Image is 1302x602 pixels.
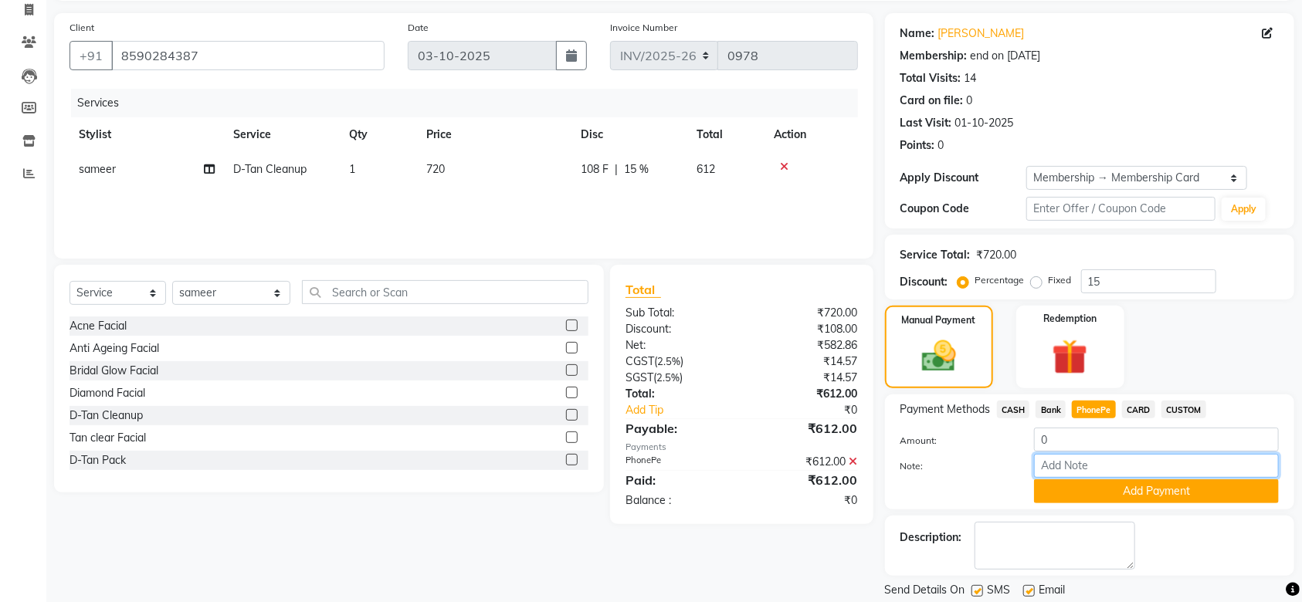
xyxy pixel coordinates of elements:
div: 14 [965,70,977,86]
span: 15 % [624,161,649,178]
input: Add Note [1034,454,1279,478]
img: _cash.svg [911,337,967,376]
span: 1 [349,162,355,176]
input: Amount [1034,428,1279,451]
a: Add Tip [614,402,763,418]
th: Service [224,117,340,152]
span: 2.5% [657,355,680,367]
div: 0 [967,93,973,109]
span: CUSTOM [1161,401,1206,418]
div: D-Tan Pack [70,452,126,468]
div: Total Visits: [900,70,961,86]
div: ₹612.00 [741,419,869,438]
span: Total [626,282,661,298]
div: ₹612.00 [741,386,869,402]
div: ₹720.00 [977,247,1017,263]
div: ₹14.57 [741,353,869,370]
label: Note: [889,459,1022,473]
div: Apply Discount [900,170,1026,186]
div: ( ) [614,370,741,386]
span: D-Tan Cleanup [233,162,307,176]
span: Email [1039,582,1066,601]
div: Payable: [614,419,741,438]
span: | [615,161,618,178]
span: CARD [1122,401,1155,418]
button: Apply [1222,198,1266,221]
div: ₹0 [741,492,869,509]
label: Manual Payment [902,313,976,327]
span: Bank [1036,401,1066,418]
div: ₹582.86 [741,337,869,353]
div: Membership: [900,48,968,64]
div: Discount: [614,321,741,337]
span: sameer [79,162,116,176]
label: Date [408,21,429,35]
div: ₹612.00 [741,454,869,470]
label: Fixed [1049,273,1072,287]
input: Enter Offer / Coupon Code [1026,197,1216,221]
div: Net: [614,337,741,353]
div: ₹0 [763,402,870,418]
button: Add Payment [1034,479,1279,503]
div: Services [71,89,870,117]
span: CASH [997,401,1030,418]
div: D-Tan Cleanup [70,408,143,424]
div: Bridal Glow Facial [70,363,158,379]
div: Total: [614,386,741,402]
div: ₹720.00 [741,305,869,321]
label: Redemption [1043,312,1097,326]
span: 612 [697,162,715,176]
span: 2.5% [656,371,680,384]
div: ( ) [614,353,741,370]
button: +91 [70,41,113,70]
th: Disc [571,117,687,152]
div: Paid: [614,471,741,489]
img: _gift.svg [1041,335,1099,379]
div: PhonePe [614,454,741,470]
th: Qty [340,117,417,152]
th: Total [687,117,765,152]
div: Diamond Facial [70,385,145,401]
div: Acne Facial [70,318,127,334]
span: SGST [626,370,653,384]
div: Description: [900,529,962,546]
label: Amount: [889,434,1022,448]
div: Coupon Code [900,201,1026,217]
th: Action [765,117,858,152]
div: Name: [900,25,935,42]
div: Tan clear Facial [70,430,146,446]
span: SMS [988,582,1011,601]
div: 0 [938,137,944,154]
div: Balance : [614,492,741,509]
div: 01-10-2025 [955,115,1014,131]
div: Service Total: [900,247,971,263]
div: ₹108.00 [741,321,869,337]
label: Client [70,21,94,35]
div: ₹612.00 [741,471,869,489]
div: Anti Ageing Facial [70,340,159,357]
span: Send Details On [885,582,965,601]
span: 720 [426,162,445,176]
th: Stylist [70,117,224,152]
label: Percentage [975,273,1025,287]
div: Points: [900,137,935,154]
th: Price [417,117,571,152]
div: Sub Total: [614,305,741,321]
span: CGST [626,354,654,368]
span: PhonePe [1072,401,1116,418]
div: ₹14.57 [741,370,869,386]
div: Discount: [900,274,948,290]
input: Search or Scan [302,280,588,304]
span: Payment Methods [900,401,991,418]
label: Invoice Number [610,21,677,35]
div: Payments [626,441,858,454]
div: end on [DATE] [971,48,1041,64]
span: 108 F [581,161,609,178]
div: Last Visit: [900,115,952,131]
a: [PERSON_NAME] [938,25,1025,42]
input: Search by Name/Mobile/Email/Code [111,41,385,70]
div: Card on file: [900,93,964,109]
